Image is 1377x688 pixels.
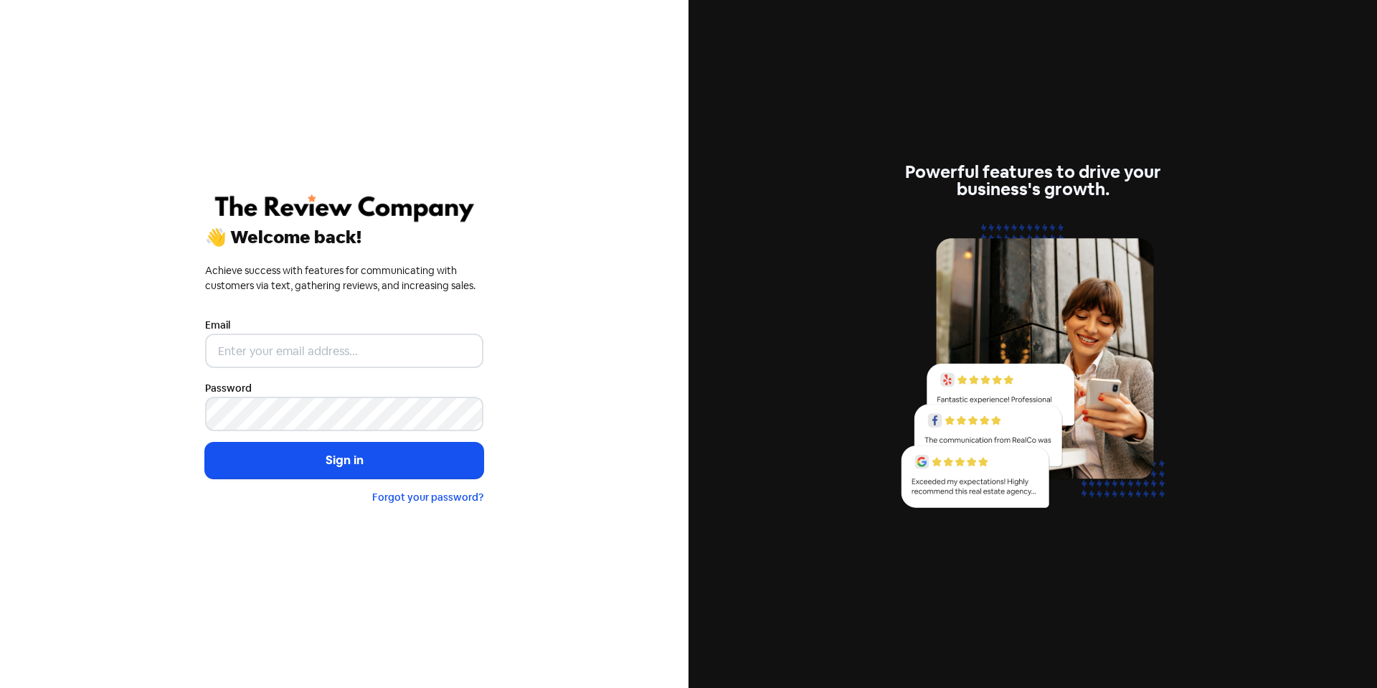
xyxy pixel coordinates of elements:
input: Enter your email address... [205,334,483,368]
img: reviews [894,215,1172,524]
div: Achieve success with features for communicating with customers via text, gathering reviews, and i... [205,263,483,293]
label: Email [205,318,230,333]
div: Powerful features to drive your business's growth. [894,164,1172,198]
label: Password [205,381,252,396]
div: 👋 Welcome back! [205,229,483,246]
button: Sign in [205,443,483,479]
a: Forgot your password? [372,491,483,504]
